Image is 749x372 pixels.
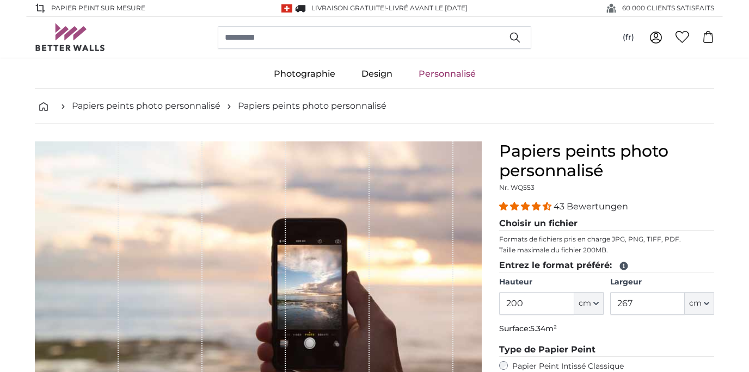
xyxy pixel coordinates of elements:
span: Nr. WQ553 [499,183,535,191]
span: - [386,4,468,12]
span: 5.34m² [530,324,557,333]
legend: Type de Papier Peint [499,343,714,357]
nav: breadcrumbs [35,89,714,124]
a: Personnalisé [406,60,489,88]
h1: Papiers peints photo personnalisé [499,141,714,181]
p: Taille maximale du fichier 200MB. [499,246,714,255]
span: cm [689,298,702,309]
img: Suisse [281,4,292,13]
legend: Choisir un fichier [499,217,714,231]
p: Surface: [499,324,714,334]
span: 4.40 stars [499,201,554,212]
a: Papiers peints photo personnalisé [72,100,220,113]
img: Betterwalls [35,23,106,51]
span: 60 000 CLIENTS SATISFAITS [622,3,714,13]
p: Formats de fichiers pris en charge JPG, PNG, TIFF, PDF. [499,235,714,244]
span: Livré avant le [DATE] [389,4,468,12]
button: cm [685,292,714,315]
button: cm [574,292,604,315]
a: Photographie [261,60,348,88]
span: Papier peint sur mesure [51,3,145,13]
span: Livraison GRATUITE! [311,4,386,12]
a: Papiers peints photo personnalisé [238,100,386,113]
label: Hauteur [499,277,603,288]
button: (fr) [614,28,643,47]
legend: Entrez le format préféré: [499,259,714,272]
span: 43 Bewertungen [554,201,628,212]
label: Largeur [610,277,714,288]
a: Design [348,60,406,88]
span: cm [579,298,591,309]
